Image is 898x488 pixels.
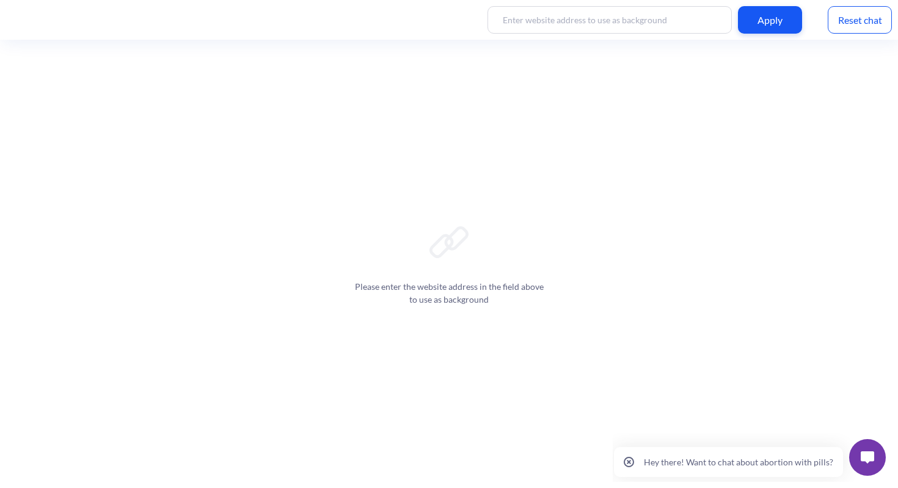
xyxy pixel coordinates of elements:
[11,24,21,34] span: close popup - button
[351,280,547,306] p: Please enter the website address in the field above to use as background
[487,6,732,34] input: Enter website address to use as background
[248,18,261,31] img: open widget
[738,6,802,34] div: Apply
[31,24,221,34] p: Hey there! Want to chat about abortion with pills?
[1,14,230,44] button: popup message: Hey there! Want to chat about abortion with pills?
[828,6,892,34] div: Reset chat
